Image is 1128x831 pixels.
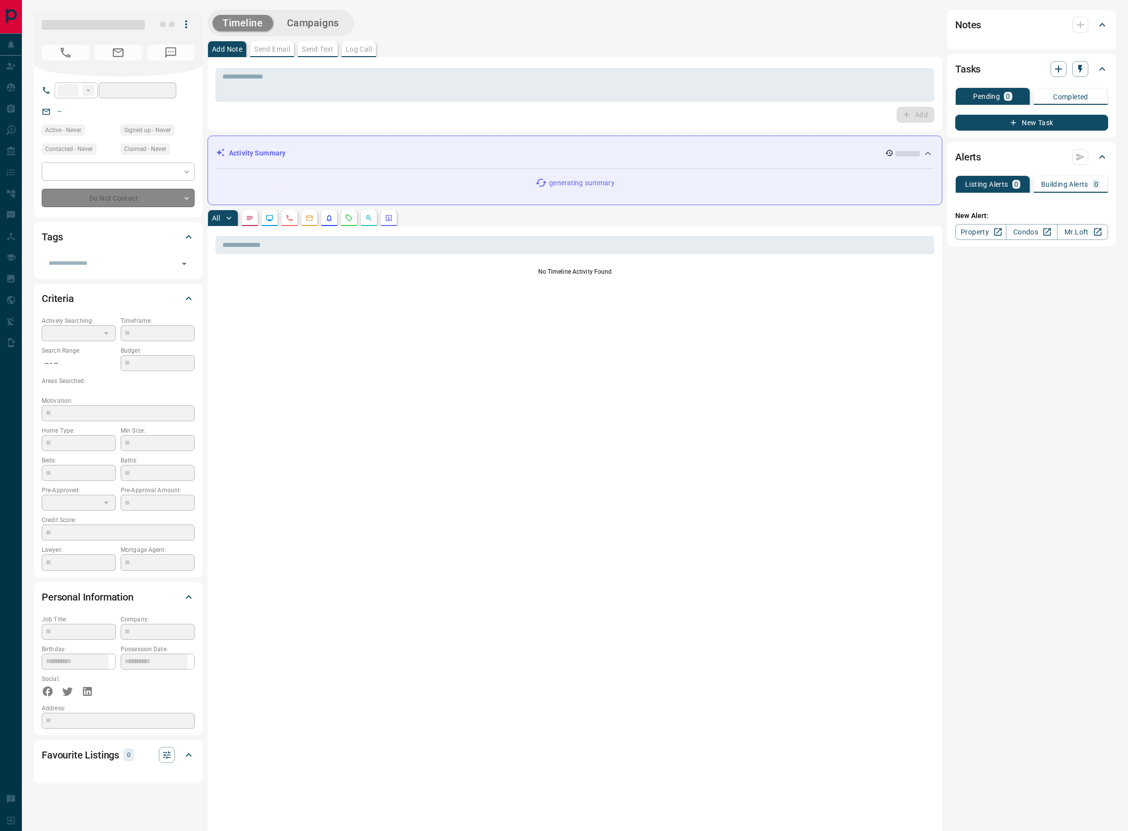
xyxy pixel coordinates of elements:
button: Campaigns [277,15,349,31]
a: -- [58,107,62,115]
p: Beds: [42,456,116,465]
p: Listing Alerts [965,181,1008,188]
div: Favourite Listings0 [42,743,195,767]
span: Contacted - Never [45,144,93,154]
p: Address: [42,704,195,713]
h2: Notes [955,17,981,33]
div: Personal Information [42,585,195,609]
span: No Email [94,45,142,61]
p: 0 [1014,181,1018,188]
a: Mr.Loft [1057,224,1108,240]
div: Notes [955,13,1108,37]
p: Activity Summary [229,148,285,158]
button: Timeline [212,15,273,31]
p: Pre-Approval Amount: [121,486,195,495]
p: Pending [973,93,1000,100]
div: Tags [42,225,195,249]
svg: Emails [305,214,313,222]
h2: Alerts [955,149,981,165]
div: Criteria [42,287,195,310]
p: Min Size: [121,426,195,435]
a: Property [955,224,1006,240]
p: Credit Score: [42,516,195,525]
button: New Task [955,115,1108,131]
h2: Tags [42,229,63,245]
div: Do Not Contact [42,189,195,207]
span: No Number [42,45,89,61]
h2: Personal Information [42,589,134,605]
p: Mortgage Agent: [121,545,195,554]
p: All [212,215,220,222]
p: Completed [1053,93,1088,100]
p: 0 [126,750,131,760]
p: Pre-Approved: [42,486,116,495]
p: Timeframe: [121,316,195,325]
div: Alerts [955,145,1108,169]
span: Signed up - Never [124,125,171,135]
p: 0 [1094,181,1098,188]
p: -- - -- [42,355,116,372]
p: Lawyer: [42,545,116,554]
p: New Alert: [955,211,1108,221]
p: Motivation: [42,396,195,405]
p: Actively Searching: [42,316,116,325]
span: Claimed - Never [124,144,166,154]
h2: Tasks [955,61,981,77]
p: Home Type: [42,426,116,435]
svg: Notes [246,214,254,222]
p: Search Range: [42,346,116,355]
p: Building Alerts [1041,181,1088,188]
svg: Calls [285,214,293,222]
span: Active - Never [45,125,81,135]
p: Company: [121,615,195,624]
div: Activity Summary [216,144,934,162]
div: Tasks [955,57,1108,81]
h2: Criteria [42,291,74,306]
a: Condos [1006,224,1057,240]
button: Open [177,257,191,271]
svg: Listing Alerts [325,214,333,222]
p: Job Title: [42,615,116,624]
svg: Requests [345,214,353,222]
p: Birthday: [42,645,116,654]
p: Possession Date: [121,645,195,654]
svg: Agent Actions [385,214,393,222]
p: No Timeline Activity Found [215,267,934,276]
p: 0 [1006,93,1010,100]
svg: Opportunities [365,214,373,222]
p: Add Note [212,46,242,53]
h2: Favourite Listings [42,747,119,763]
p: generating summary [549,178,614,188]
p: Areas Searched: [42,377,195,385]
span: No Number [147,45,195,61]
p: Budget: [121,346,195,355]
svg: Lead Browsing Activity [266,214,274,222]
p: Baths: [121,456,195,465]
p: Social: [42,675,116,683]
